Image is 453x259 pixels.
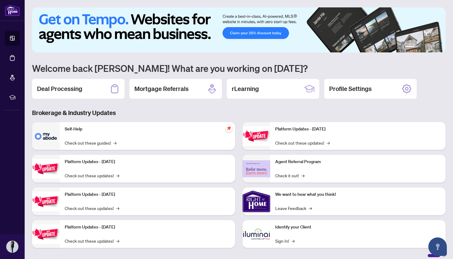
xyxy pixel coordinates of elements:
[432,46,435,49] button: 5
[65,191,230,198] p: Platform Updates - [DATE]
[327,139,330,146] span: →
[65,139,116,146] a: Check out these guides!→
[437,46,439,49] button: 6
[32,224,60,244] img: Platform Updates - July 8, 2025
[65,224,230,231] p: Platform Updates - [DATE]
[292,237,295,244] span: →
[32,7,446,52] img: Slide 0
[37,84,82,93] h2: Deal Processing
[32,159,60,179] img: Platform Updates - September 16, 2025
[116,205,119,212] span: →
[232,84,259,93] h2: rLearning
[5,5,20,16] img: logo
[422,46,425,49] button: 3
[32,192,60,211] img: Platform Updates - July 21, 2025
[309,205,312,212] span: →
[134,84,189,93] h2: Mortgage Referrals
[275,224,441,231] p: Identify your Client
[113,139,116,146] span: →
[275,237,295,244] a: Sign In!→
[6,241,18,253] img: Profile Icon
[275,158,441,165] p: Agent Referral Program
[428,237,447,256] button: Open asap
[275,172,304,179] a: Check it out!→
[65,237,119,244] a: Check out these updates!→
[116,172,119,179] span: →
[65,205,119,212] a: Check out these updates!→
[65,172,119,179] a: Check out these updates!→
[275,126,441,133] p: Platform Updates - [DATE]
[275,191,441,198] p: We want to hear what you think!
[116,237,119,244] span: →
[243,126,270,146] img: Platform Updates - June 23, 2025
[65,126,230,133] p: Self-Help
[301,172,304,179] span: →
[65,158,230,165] p: Platform Updates - [DATE]
[225,125,233,132] span: pushpin
[275,205,312,212] a: Leave Feedback→
[243,220,270,248] img: Identify your Client
[243,187,270,215] img: We want to hear what you think!
[32,122,60,150] img: Self-Help
[417,46,420,49] button: 2
[427,46,430,49] button: 4
[243,160,270,177] img: Agent Referral Program
[32,109,446,117] h3: Brokerage & Industry Updates
[329,84,372,93] h2: Profile Settings
[275,139,330,146] a: Check out these updates!→
[405,46,415,49] button: 1
[32,62,446,74] h1: Welcome back [PERSON_NAME]! What are you working on [DATE]?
